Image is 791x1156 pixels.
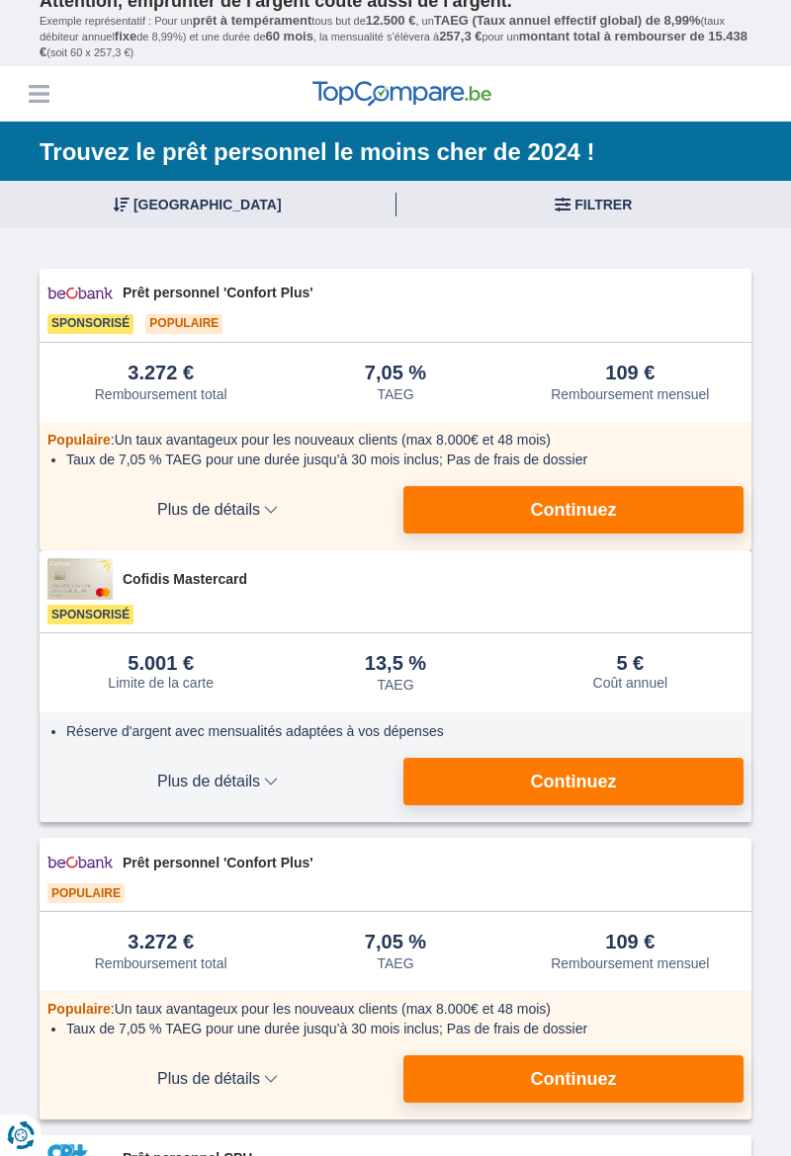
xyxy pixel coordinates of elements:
div: TAEG [377,677,413,693]
button: Menu [24,79,53,109]
span: Un taux avantageux pour les nouveaux clients (max 8.000€ et 48 mois) [115,432,551,448]
span: TAEG (Taux annuel effectif global) de 8,99% [434,13,701,28]
div: : [47,430,744,450]
div: 5 € [616,653,644,673]
div: 5.001 € [128,653,194,673]
button: Continuez [403,486,744,534]
img: pret personnel Cofidis CC [47,558,113,600]
button: Plus de détails [47,1055,388,1103]
span: Plus de détails [47,502,388,518]
div: Remboursement mensuel [551,386,709,402]
div: 109 € [605,932,655,953]
div: Remboursement mensuel [551,955,709,971]
p: Exemple représentatif : Pour un tous but de , un (taux débiteur annuel de 8,99%) et une durée de ... [40,13,751,61]
span: Continuez [531,501,617,519]
div: Limite de la carte [108,675,214,691]
span: Cofidis Mastercard [123,569,744,589]
div: 7,05 % [365,932,426,953]
span: 12.500 € [366,13,416,28]
button: Plus de détails [47,486,388,534]
span: Populaire [145,314,222,334]
span: Continuez [531,773,617,790]
div: 7,05 % [365,363,426,384]
span: Populaire [47,883,125,903]
div: 13,5 % [365,653,426,675]
img: TopCompare [312,81,491,107]
span: Un taux avantageux pour les nouveaux clients (max 8.000€ et 48 mois) [115,1001,551,1017]
span: Sponsorisé [47,605,133,624]
span: montant total à rembourser de 15.438 € [40,29,747,59]
span: Populaire [47,432,111,448]
span: Plus de détails [47,774,388,789]
div: 3.272 € [128,932,194,953]
span: Plus de détails [47,1071,388,1087]
div: Remboursement total [95,386,227,402]
div: TAEG [377,955,413,971]
div: Coût annuel [593,675,668,691]
span: Populaire [47,1001,111,1017]
div: TAEG [377,386,413,402]
div: : [47,999,744,1019]
span: fixe [115,29,136,43]
button: Plus de détails [47,758,388,805]
span: Prêt personnel 'Confort Plus' [123,283,744,302]
button: Continuez [403,1055,744,1103]
span: prêt à tempérament [193,13,312,28]
div: 3.272 € [128,363,194,384]
span: 257,3 € [439,29,482,43]
h1: Trouvez le prêt personnel le moins cher de 2024 ! [40,136,751,168]
span: 60 mois [266,29,313,43]
img: pret personnel Beobank [47,846,113,878]
span: Continuez [531,1070,617,1088]
li: Réserve d'argent avec mensualités adaptées à vos dépenses [66,721,737,741]
div: 109 € [605,363,655,384]
li: Taux de 7,05 % TAEG pour une durée jusqu’à 30 mois inclus; Pas de frais de dossier [66,1019,737,1038]
li: Taux de 7,05 % TAEG pour une durée jusqu’à 30 mois inclus; Pas de frais de dossier [66,450,737,469]
span: Sponsorisé [47,314,133,334]
button: Continuez [403,758,744,805]
div: Remboursement total [95,955,227,971]
span: Prêt personnel 'Confort Plus' [123,853,744,872]
img: pret personnel Beobank [47,277,113,309]
span: Filtrer [574,198,632,211]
